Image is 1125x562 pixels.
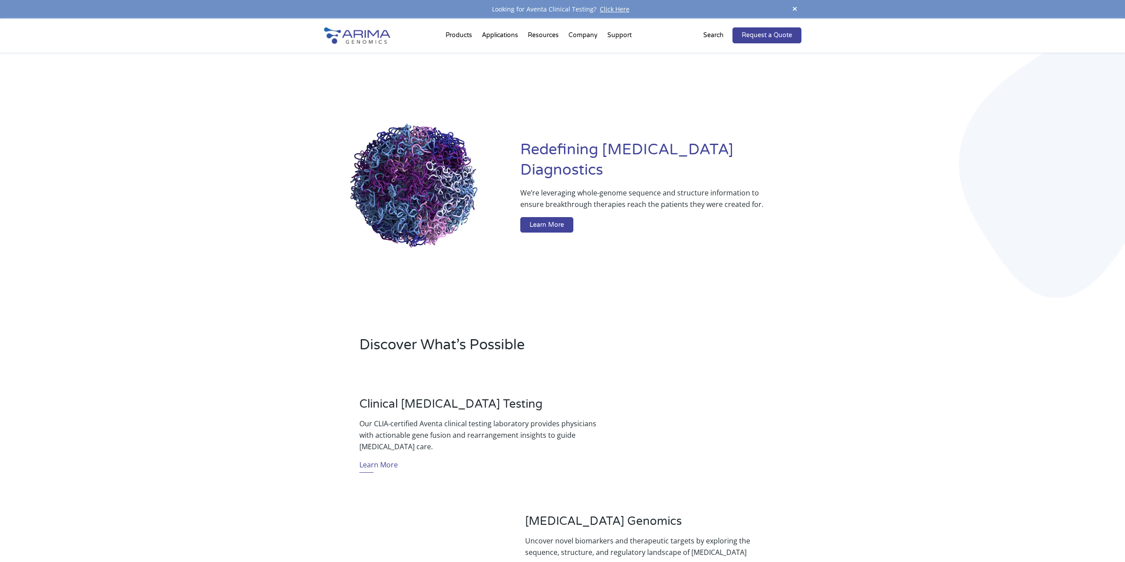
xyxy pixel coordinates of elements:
h2: Discover What’s Possible [359,335,675,362]
a: Learn More [359,459,398,473]
p: Search [703,30,724,41]
h1: Redefining [MEDICAL_DATA] Diagnostics [520,140,801,187]
a: Learn More [520,217,573,233]
img: Arima-Genomics-logo [324,27,390,44]
a: Request a Quote [732,27,801,43]
div: Looking for Aventa Clinical Testing? [324,4,801,15]
p: We’re leveraging whole-genome sequence and structure information to ensure breakthrough therapies... [520,187,766,217]
a: Click Here [596,5,633,13]
iframe: Chat Widget [1081,520,1125,562]
p: Our CLIA-certified Aventa clinical testing laboratory provides physicians with actionable gene fu... [359,418,600,452]
h3: Clinical [MEDICAL_DATA] Testing [359,397,600,418]
h3: [MEDICAL_DATA] Genomics [525,514,766,535]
